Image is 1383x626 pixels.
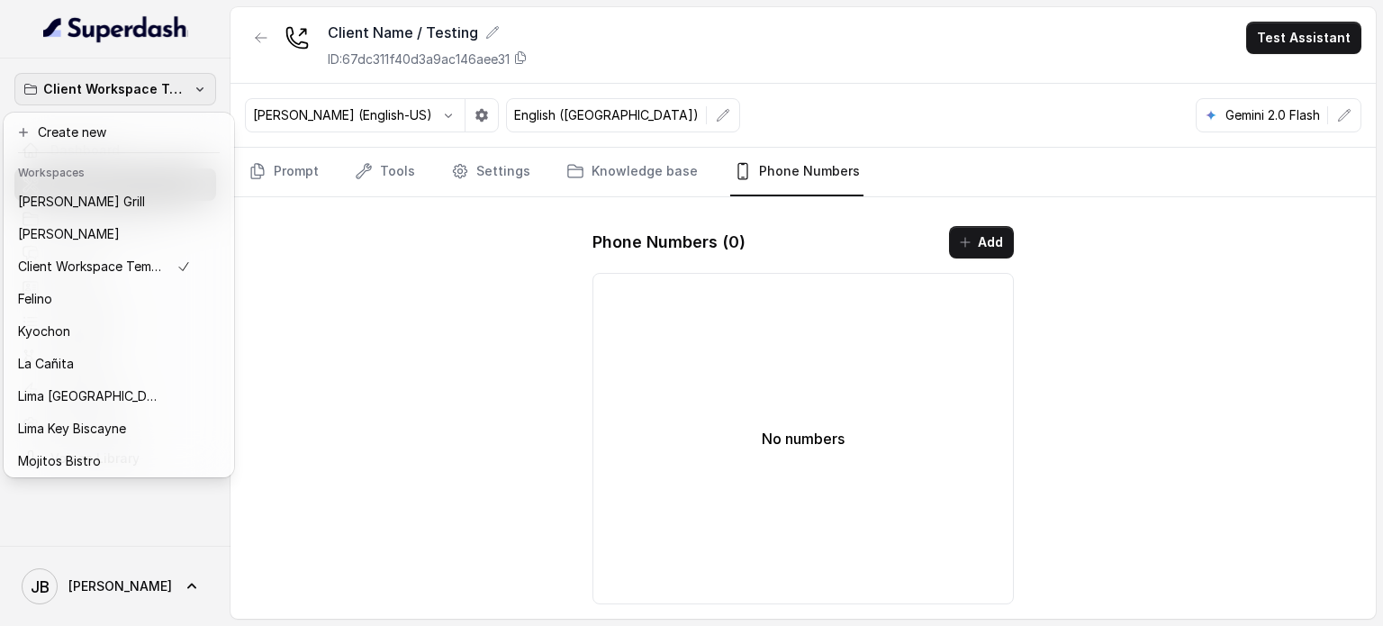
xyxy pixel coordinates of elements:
[18,288,52,310] p: Felino
[4,113,234,477] div: Client Workspace Template
[43,78,187,100] p: Client Workspace Template
[18,191,145,213] p: [PERSON_NAME] Grill
[18,256,162,277] p: Client Workspace Template
[18,321,70,342] p: Kyochon
[18,223,120,245] p: [PERSON_NAME]
[14,73,216,105] button: Client Workspace Template
[18,386,162,407] p: Lima [GEOGRAPHIC_DATA]
[18,418,126,440] p: Lima Key Biscayne
[18,450,101,472] p: Mojitos Bistro
[7,116,230,149] button: Create new
[7,157,230,186] header: Workspaces
[18,353,74,375] p: La Cañita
